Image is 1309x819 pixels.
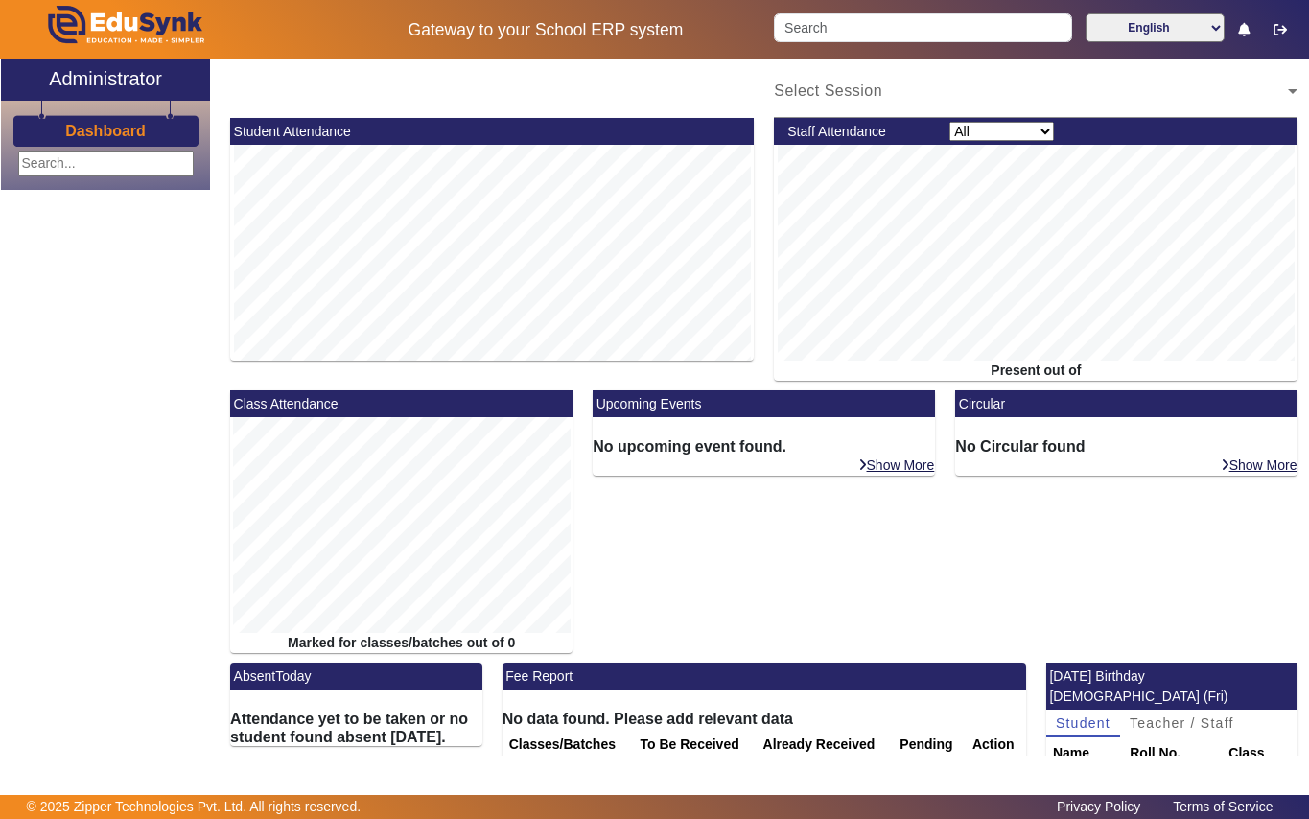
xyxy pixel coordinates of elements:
th: Class [1222,737,1297,771]
a: Privacy Policy [1047,794,1150,819]
th: Roll No. [1123,737,1222,771]
a: Terms of Service [1163,794,1282,819]
h6: No upcoming event found. [593,437,935,456]
input: Search [774,13,1072,42]
span: Select Session [774,82,882,99]
mat-card-header: AbsentToday [230,663,482,690]
a: Administrator [1,59,210,101]
p: © 2025 Zipper Technologies Pvt. Ltd. All rights reserved. [27,797,362,817]
mat-card-header: Upcoming Events [593,390,935,417]
a: Dashboard [64,121,147,141]
mat-card-header: Student Attendance [230,118,754,145]
span: Student [1056,716,1110,730]
div: Marked for classes/batches out of 0 [230,633,573,653]
div: Staff Attendance [778,122,940,142]
div: Present out of [774,361,1297,381]
mat-card-header: Class Attendance [230,390,573,417]
th: Action [966,728,1026,762]
mat-card-header: Fee Report [503,663,1026,690]
h6: No data found. Please add relevant data [503,710,1026,728]
th: Name [1046,737,1123,771]
h5: Gateway to your School ERP system [338,20,753,40]
h3: Dashboard [65,122,146,140]
h6: No Circular found [955,437,1297,456]
mat-card-header: Circular [955,390,1297,417]
a: Show More [1220,456,1298,474]
th: To Be Received [634,728,757,762]
th: Classes/Batches [503,728,634,762]
input: Search... [18,151,194,176]
span: Teacher / Staff [1130,716,1234,730]
h2: Administrator [49,67,162,90]
a: Show More [857,456,936,474]
h6: Attendance yet to be taken or no student found absent [DATE]. [230,710,482,746]
th: Pending [893,728,966,762]
mat-card-header: [DATE] Birthday [DEMOGRAPHIC_DATA] (Fri) [1046,663,1298,710]
th: Already Received [757,728,894,762]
